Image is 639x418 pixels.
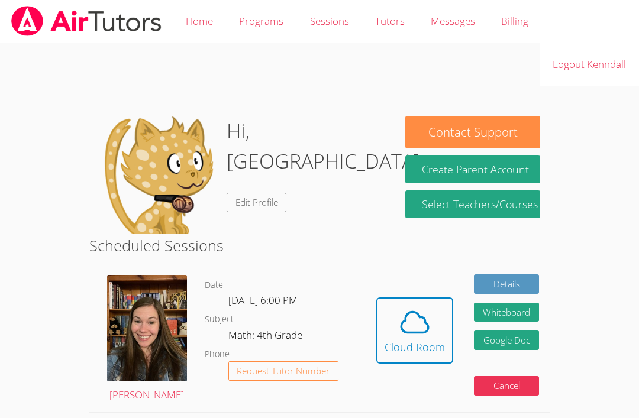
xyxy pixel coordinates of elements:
[228,293,298,307] span: [DATE] 6:00 PM
[205,347,230,362] dt: Phone
[385,339,445,355] div: Cloud Room
[205,312,234,327] dt: Subject
[237,367,330,375] span: Request Tutor Number
[474,376,539,396] button: Cancel
[474,330,539,350] a: Google Doc
[376,297,453,364] button: Cloud Room
[227,193,287,212] a: Edit Profile
[10,6,163,36] img: airtutors_banner-c4298cdbf04f3fff15de1276eac7730deb9818008684d7c2e4769d2f7ddbe033.png
[431,14,475,28] span: Messages
[107,275,186,403] a: [PERSON_NAME]
[99,116,217,234] img: default.png
[474,274,539,294] a: Details
[89,234,550,257] h2: Scheduled Sessions
[228,361,339,381] button: Request Tutor Number
[405,155,540,183] button: Create Parent Account
[405,116,540,148] button: Contact Support
[228,327,305,347] dd: Math: 4th Grade
[405,190,540,218] a: Select Teachers/Courses
[474,303,539,322] button: Whiteboard
[205,278,223,293] dt: Date
[227,116,420,176] h1: Hi, [GEOGRAPHIC_DATA]
[540,43,639,86] a: Logout Kenndall
[107,275,186,381] img: avatar.png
